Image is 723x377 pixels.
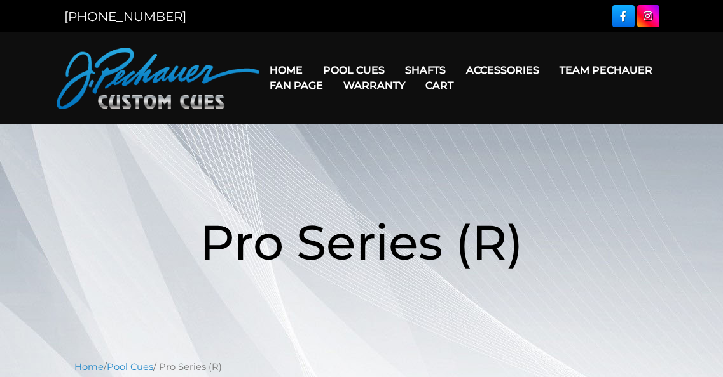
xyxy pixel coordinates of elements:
a: [PHONE_NUMBER] [64,9,186,24]
img: Pechauer Custom Cues [57,48,260,109]
a: Pool Cues [107,361,153,373]
a: Home [74,361,104,373]
a: Fan Page [259,69,333,102]
a: Home [259,54,313,86]
a: Pool Cues [313,54,395,86]
a: Accessories [456,54,549,86]
a: Team Pechauer [549,54,663,86]
a: Warranty [333,69,415,102]
a: Cart [415,69,464,102]
nav: Breadcrumb [74,360,649,374]
span: Pro Series (R) [200,213,523,272]
a: Shafts [395,54,456,86]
